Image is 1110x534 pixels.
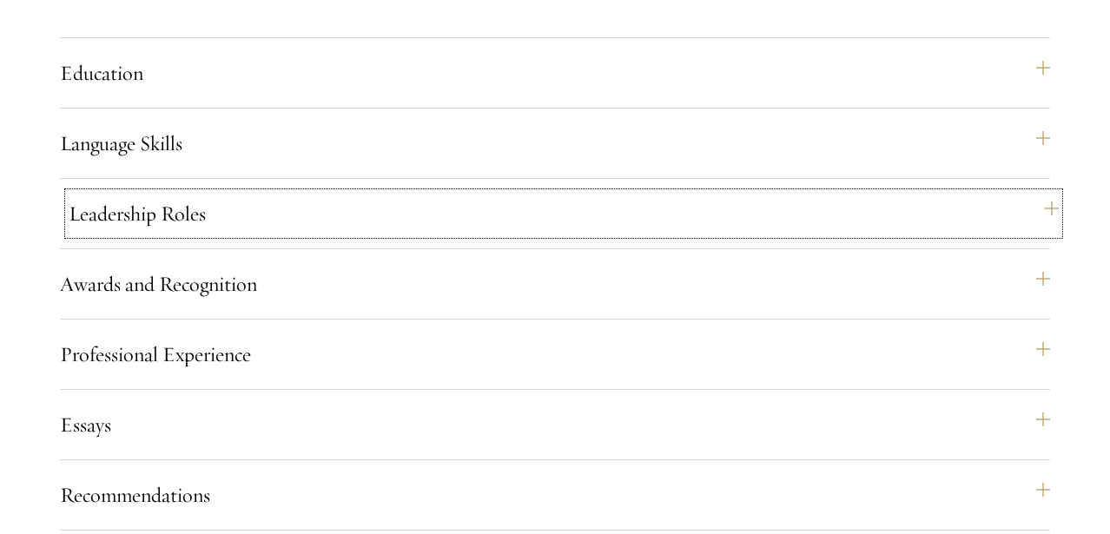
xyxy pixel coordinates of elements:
[69,193,1059,234] button: Leadership Roles
[60,122,1050,164] button: Language Skills
[60,404,1050,445] button: Essays
[60,263,1050,305] button: Awards and Recognition
[60,52,1050,94] button: Education
[60,333,1050,375] button: Professional Experience
[60,474,1050,516] button: Recommendations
